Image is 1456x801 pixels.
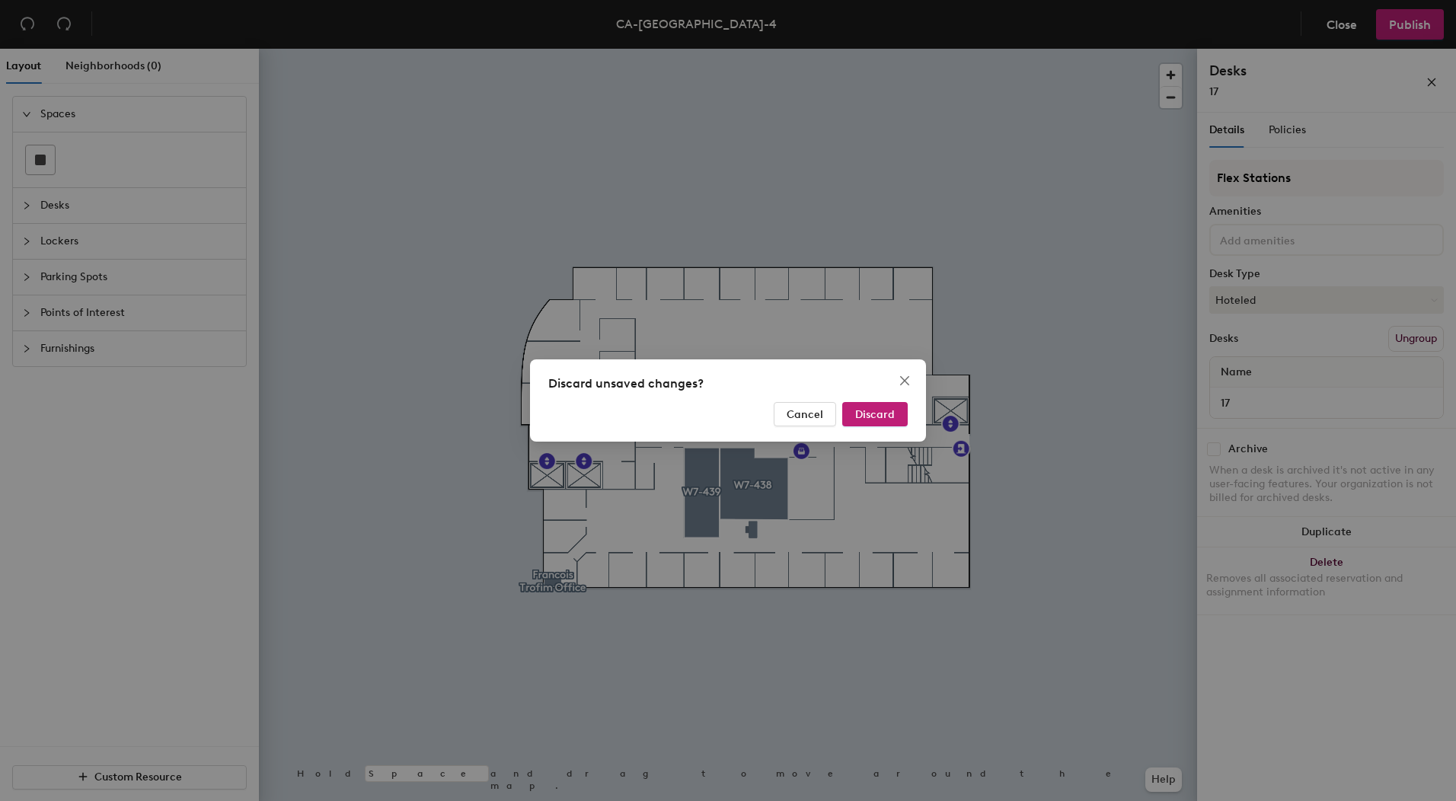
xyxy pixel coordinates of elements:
[842,402,908,426] button: Discard
[548,375,908,393] div: Discard unsaved changes?
[892,375,917,387] span: Close
[899,375,911,387] span: close
[892,369,917,393] button: Close
[774,402,836,426] button: Cancel
[855,408,895,421] span: Discard
[787,408,823,421] span: Cancel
